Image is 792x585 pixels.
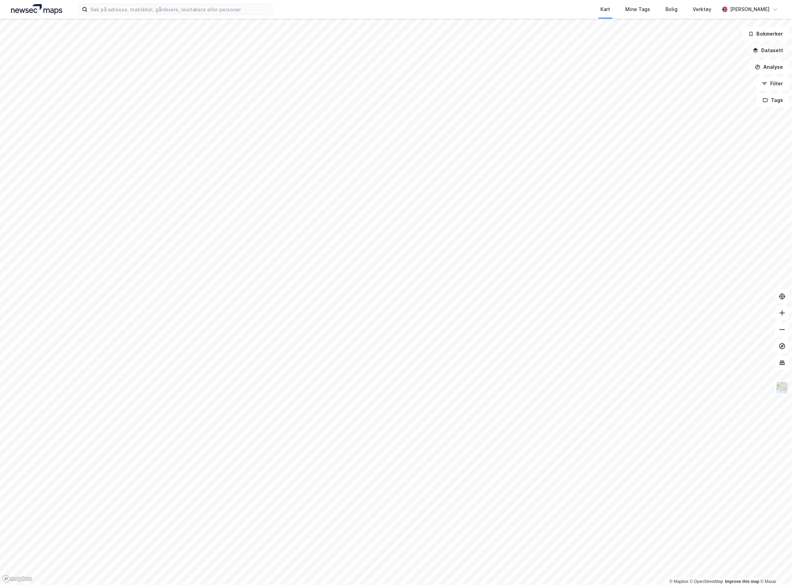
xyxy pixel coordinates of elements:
img: Z [776,381,789,394]
a: Mapbox homepage [2,575,33,583]
button: Filter [756,77,789,91]
button: Tags [757,93,789,107]
a: OpenStreetMap [690,579,724,584]
div: Verktøy [693,5,712,13]
input: Søk på adresse, matrikkel, gårdeiere, leietakere eller personer [88,4,272,15]
div: [PERSON_NAME] [730,5,770,13]
div: Bolig [666,5,678,13]
img: logo.a4113a55bc3d86da70a041830d287a7e.svg [11,4,62,15]
div: Kontrollprogram for chat [757,552,792,585]
div: Mine Tags [626,5,651,13]
button: Analyse [749,60,789,74]
button: Datasett [747,44,789,57]
a: Improve this map [725,579,759,584]
div: Kart [601,5,610,13]
iframe: Chat Widget [757,552,792,585]
a: Mapbox [670,579,689,584]
button: Bokmerker [743,27,789,41]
